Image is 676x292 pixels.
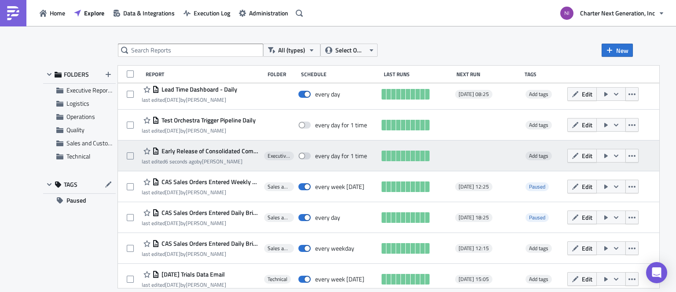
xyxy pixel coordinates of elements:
span: Sales and Customer Accounts [268,214,290,221]
div: every day for 1 time [315,121,367,129]
button: All (types) [263,44,320,57]
button: Edit [567,272,597,286]
div: every weekday [315,244,354,252]
span: Add tags [529,90,548,98]
span: Edit [582,244,592,253]
span: Paused [529,213,545,222]
span: Edit [582,274,592,284]
div: every day for 1 time [315,152,367,160]
time: 2025-05-08T16:47:28Z [165,250,180,258]
span: Sunday Trials Data Email [159,270,225,278]
button: Edit [567,211,597,224]
button: Edit [567,118,597,132]
span: Administration [249,8,288,18]
div: Report [146,71,263,78]
time: 2025-03-17T13:09:27Z [165,281,180,289]
span: Quality [66,125,84,134]
div: Next Run [456,71,520,78]
time: 2025-08-16T15:55:49Z [165,157,197,166]
span: Paused [66,194,86,207]
span: Home [50,8,65,18]
button: Administration [235,6,293,20]
div: last edited by [PERSON_NAME] [142,189,260,196]
span: Test Orchestra Trigger Pipeline Daily [159,116,256,124]
img: PushMetrics [6,6,20,20]
button: Charter Next Generation, Inc [555,4,669,23]
div: Open Intercom Messenger [646,262,667,283]
button: Data & Integrations [109,6,179,20]
div: every week on Sunday [315,275,364,283]
button: Paused [43,194,116,207]
div: every day [315,214,340,222]
div: last edited by [PERSON_NAME] [142,251,260,257]
span: Early Release of Consolidated Commercial Summary - Daily [159,147,260,155]
div: last edited by [PERSON_NAME] [142,281,226,288]
span: Add tags [529,152,548,160]
time: 2025-02-03T19:44:52Z [165,126,180,135]
span: Paused [525,213,549,222]
span: Edit [582,120,592,129]
span: CAS Sales Orders Entered Daily Briefing - MD Snapshot [159,240,260,248]
span: Technical [268,276,287,283]
div: last edited by [PERSON_NAME] [142,220,260,226]
span: Execution Log [194,8,230,18]
button: Edit [567,87,597,101]
button: Edit [567,180,597,193]
time: 2025-02-18T14:28:44Z [165,96,180,104]
span: Add tags [525,90,552,99]
span: Technical [66,152,90,161]
span: [DATE] 15:05 [459,276,489,283]
span: Add tags [525,152,552,160]
button: Home [35,6,70,20]
button: Explore [70,6,109,20]
span: Paused [529,182,545,191]
input: Search Reports [118,44,263,57]
span: CAS Sales Orders Entered Weekly Briefing - EOW [159,178,260,186]
span: Operations [66,112,95,121]
div: last edited by [PERSON_NAME] [142,127,256,134]
button: Execution Log [179,6,235,20]
span: New [616,46,628,55]
button: Select Owner [320,44,378,57]
span: Add tags [529,121,548,129]
button: Edit [567,241,597,255]
span: [DATE] 12:15 [459,245,489,252]
span: Explore [84,8,104,18]
span: Sales and Customer Accounts [268,183,290,190]
span: Add tags [525,275,552,284]
span: All (types) [278,45,305,55]
time: 2025-03-18T14:08:13Z [165,188,180,196]
span: Executive Reporting [66,85,118,95]
span: Charter Next Generation, Inc [580,8,655,18]
div: last edited by [PERSON_NAME] [142,158,260,165]
span: Add tags [525,121,552,129]
span: Executive Reporting [268,152,290,159]
span: Edit [582,89,592,99]
span: Sales and Customer Accounts [66,138,143,148]
span: FOLDERS [64,70,89,78]
span: CAS Sales Orders Entered Daily Briefing - EOD Snapshot [159,209,260,217]
div: Folder [268,71,297,78]
span: [DATE] 12:25 [459,183,489,190]
span: Edit [582,213,592,222]
span: [DATE] 08:25 [459,91,489,98]
span: Sales and Customer Accounts [268,245,290,252]
span: Data & Integrations [123,8,175,18]
span: [DATE] 18:25 [459,214,489,221]
time: 2025-05-07T02:22:55Z [165,219,180,227]
div: every day [315,90,340,98]
span: Lead Time Dashboard - Daily [159,85,237,93]
div: Last Runs [384,71,452,78]
div: Tags [525,71,564,78]
span: Add tags [529,244,548,252]
span: Edit [582,182,592,191]
span: Logistics [66,99,89,108]
span: Paused [525,182,549,191]
div: Schedule [301,71,379,78]
button: Edit [567,149,597,163]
